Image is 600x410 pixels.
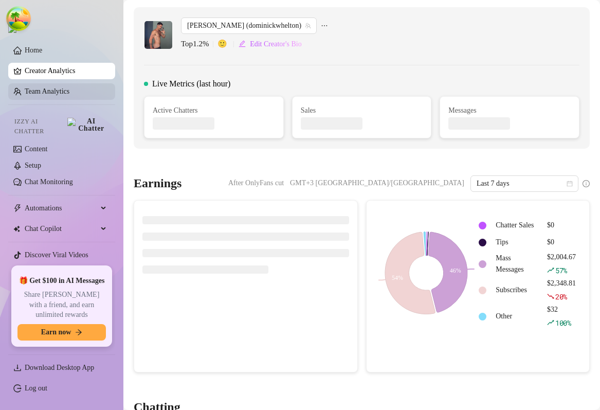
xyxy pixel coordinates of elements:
text: 👤 [368,276,375,284]
a: Log out [25,384,47,392]
a: Creator Analytics [25,63,107,79]
span: Earn now [41,328,71,336]
td: Tips [492,235,542,251]
span: 20 % [555,292,567,301]
span: calendar [567,181,573,187]
td: Other [492,304,542,329]
h3: Earnings [134,175,181,192]
span: Active Chatters [153,105,275,116]
span: GMT+3 [GEOGRAPHIC_DATA]/[GEOGRAPHIC_DATA] [290,175,464,191]
span: Edit Creator's Bio [250,40,302,48]
div: $0 [547,237,576,248]
span: 100 % [555,318,571,328]
span: info-circle [583,180,590,187]
button: Edit Creator's Bio [238,36,302,52]
a: Team Analytics [25,87,69,95]
span: Last 7 days [477,176,572,191]
span: Dominick (dominickwhelton) [187,18,311,33]
span: fall [547,293,554,300]
span: Sales [301,105,423,116]
td: Chatter Sales [492,218,542,234]
span: team [305,23,311,29]
span: 🙂 [217,38,238,50]
img: Dominick (@dominickwhelton) [144,21,172,49]
span: edit [239,40,246,47]
span: 🎁 Get $100 in AI Messages [19,276,105,286]
span: Live Metrics (last hour) [152,78,230,90]
div: $2,004.67 [547,252,576,277]
span: rise [547,319,554,326]
td: Subscribes [492,278,542,303]
td: Mass Messages [492,252,542,277]
span: arrow-right [75,329,82,336]
a: Content [25,145,47,153]
img: Chat Copilot [13,225,20,233]
span: 57 % [555,265,567,275]
span: Izzy AI Chatter [14,117,63,136]
a: Home [25,46,42,54]
div: $0 [547,220,576,231]
div: $32 [547,304,576,329]
span: download [13,364,22,372]
a: Chat Monitoring [25,178,73,186]
img: AI Chatter [67,118,107,132]
span: Download Desktop App [25,364,94,371]
button: Open Tanstack query devtools [8,8,29,29]
span: rise [547,266,554,274]
span: ellipsis [321,17,328,34]
span: After OnlyFans cut [228,175,284,191]
span: thunderbolt [13,204,22,212]
button: Earn nowarrow-right [17,324,106,341]
span: Top 1.2 % [181,38,217,50]
div: $2,348.81 [547,278,576,303]
span: Share [PERSON_NAME] with a friend, and earn unlimited rewards [17,290,106,320]
a: Discover Viral Videos [25,251,88,259]
span: Messages [448,105,571,116]
span: Automations [25,200,98,217]
span: Chat Copilot [25,221,98,237]
a: Setup [25,162,41,169]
